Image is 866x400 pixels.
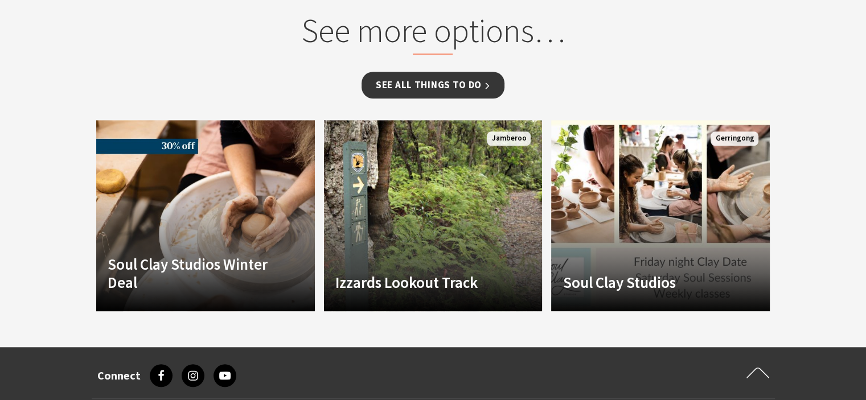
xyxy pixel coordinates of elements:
h4: Soul Clay Studios [563,273,725,291]
a: See all Things To Do [362,72,504,98]
h2: See more options… [216,11,650,55]
h3: Connect [97,369,141,382]
a: Another Image Used Soul Clay Studios Gerringong [551,120,770,311]
h4: Izzards Lookout Track [335,273,498,291]
a: Another Image Used Soul Clay Studios Winter Deal [96,120,315,311]
span: Jamberoo [487,131,531,146]
h4: Soul Clay Studios Winter Deal [108,255,270,292]
span: Gerringong [711,131,758,146]
a: Izzards Lookout Track Jamberoo [324,120,543,311]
